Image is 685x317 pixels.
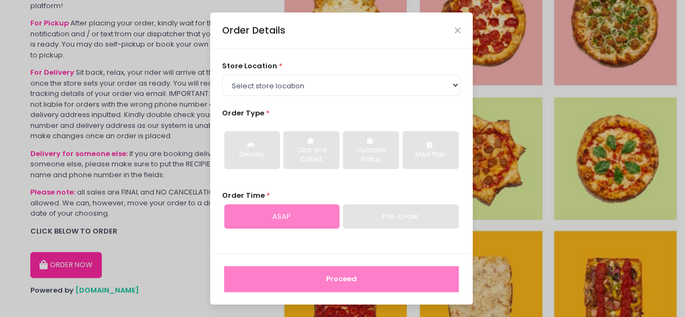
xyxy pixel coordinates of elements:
[222,61,277,71] span: store location
[410,150,451,160] div: Meal Plan
[224,266,459,292] button: Proceed
[222,108,264,118] span: Order Type
[291,146,331,165] div: Click and Collect
[283,131,339,169] button: Click and Collect
[402,131,458,169] button: Meal Plan
[232,150,272,160] div: Delivery
[350,146,391,165] div: Curbside Pickup
[222,23,285,37] div: Order Details
[343,131,399,169] button: Curbside Pickup
[222,190,265,200] span: Order Time
[455,28,460,33] button: Close
[224,131,280,169] button: Delivery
